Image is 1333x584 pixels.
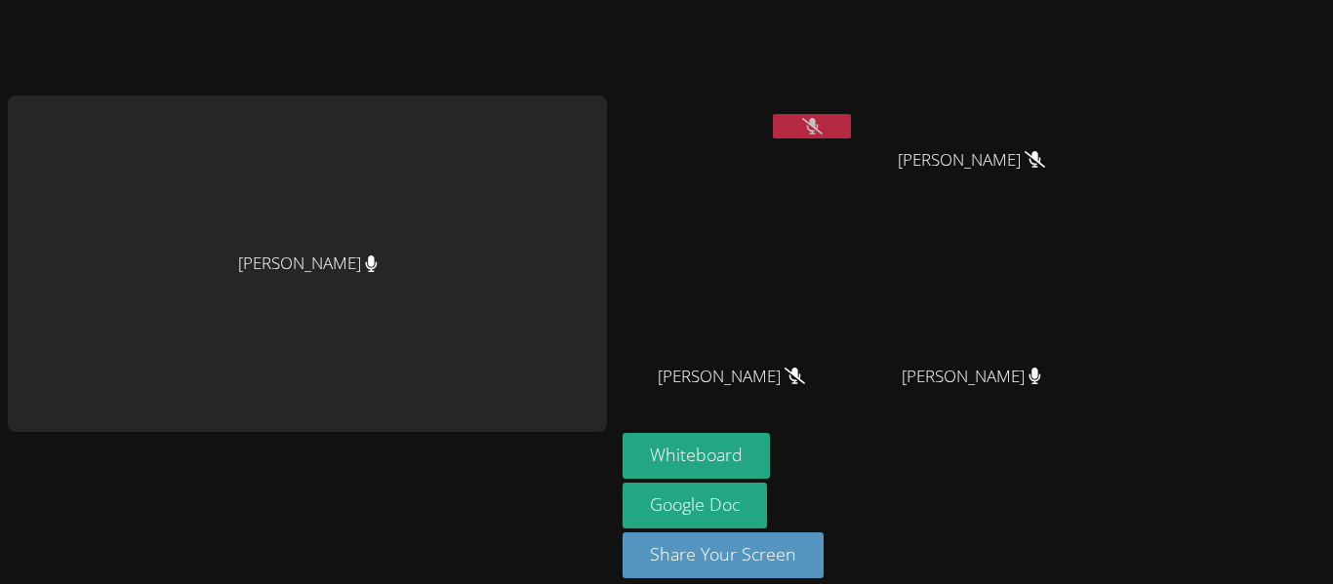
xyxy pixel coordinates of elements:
a: Google Doc [623,483,767,528]
div: [PERSON_NAME] [8,96,607,433]
span: [PERSON_NAME] [902,363,1041,391]
button: Share Your Screen [623,532,824,578]
span: [PERSON_NAME] [658,363,805,391]
button: Whiteboard [623,433,770,479]
span: [PERSON_NAME] [898,146,1045,175]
